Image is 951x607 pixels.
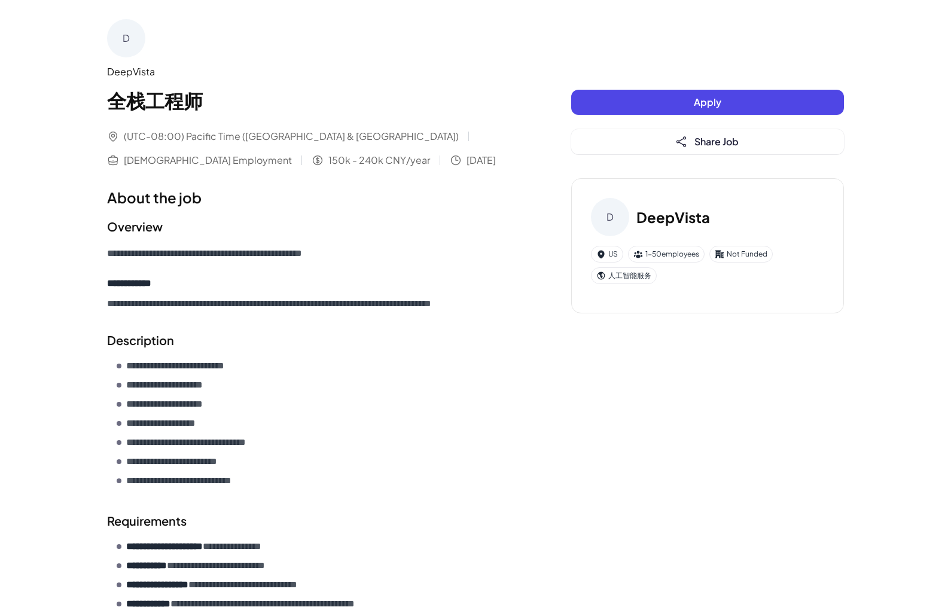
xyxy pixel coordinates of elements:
h2: Requirements [107,512,523,530]
h1: About the job [107,187,523,208]
span: (UTC-08:00) Pacific Time ([GEOGRAPHIC_DATA] & [GEOGRAPHIC_DATA]) [124,129,459,144]
span: 150k - 240k CNY/year [328,153,430,167]
h1: 全栈工程师 [107,86,523,115]
div: 1-50 employees [628,246,705,263]
div: US [591,246,623,263]
span: [DATE] [467,153,496,167]
span: [DEMOGRAPHIC_DATA] Employment [124,153,292,167]
span: Apply [694,96,721,108]
h2: Overview [107,218,523,236]
h2: Description [107,331,523,349]
div: 人工智能服务 [591,267,657,284]
h3: DeepVista [636,206,710,228]
div: D [591,198,629,236]
div: D [107,19,145,57]
div: DeepVista [107,65,523,79]
div: Not Funded [709,246,773,263]
button: Share Job [571,129,844,154]
button: Apply [571,90,844,115]
span: Share Job [694,135,739,148]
